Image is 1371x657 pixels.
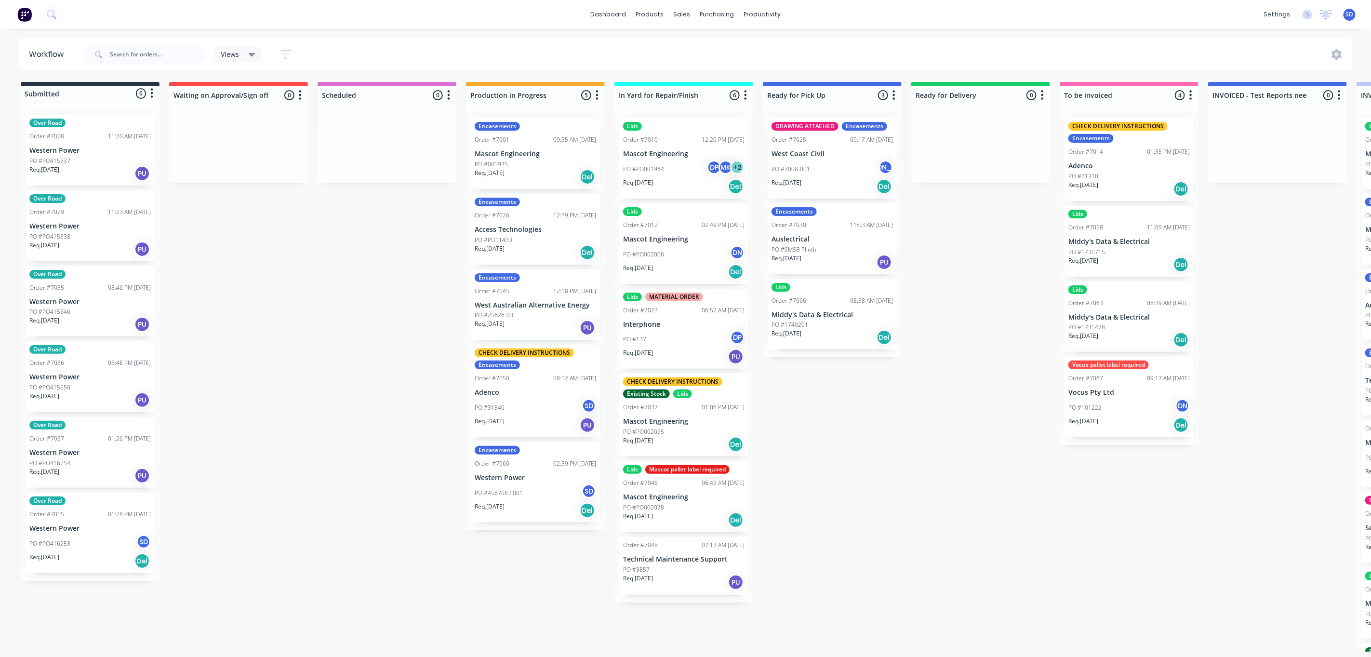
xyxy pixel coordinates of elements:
div: 06:43 AM [DATE] [702,479,745,487]
div: Vocus pallet label requiredOrder #706709:17 AM [DATE]Vocus Pty LtdPO #101222DNReq.[DATE]Del [1065,357,1194,437]
div: 09:17 AM [DATE] [1147,374,1190,383]
div: Over Road [29,270,66,279]
p: Req. [DATE] [29,468,59,476]
div: + 2 [730,160,745,174]
div: Order #7035 [29,283,64,292]
div: Del [580,245,595,260]
p: Western Power [29,147,151,155]
p: Req. [DATE] [623,264,653,272]
p: PO #SMSB Plinth [772,245,816,254]
div: Lids [1068,210,1087,218]
div: Order #7045 [475,287,509,295]
p: Req. [DATE] [29,316,59,325]
div: Order #7001 [475,135,509,144]
div: Over Road [29,119,66,127]
div: 11:23 AM [DATE] [108,208,151,216]
div: 12:18 PM [DATE] [553,287,596,295]
div: SD [582,399,596,413]
div: [PERSON_NAME] [879,160,893,174]
div: LidsMascot pallet label requiredOrder #704606:43 AM [DATE]Mascot EngineeringPO #PO002078Req.[DATE... [619,461,748,532]
div: Order #7037 [623,403,658,412]
p: Req. [DATE] [623,178,653,187]
p: Mascot Engineering [623,493,745,501]
div: Over RoadOrder #705501:28 PM [DATE]Western PowerPO #PO416253SDReq.[DATE]Del [26,493,155,573]
div: Order #7066 [772,296,806,305]
div: 11:03 AM [DATE] [850,221,893,229]
p: Req. [DATE] [475,502,505,511]
p: PO #A58708 / 001 [475,489,523,497]
div: Existing Stock [623,389,670,398]
div: 01:06 PM [DATE] [702,403,745,412]
p: PO #PO002078 [623,503,664,512]
div: 11:09 AM [DATE] [1147,223,1190,232]
p: Req. [DATE] [623,574,653,583]
div: Del [580,503,595,518]
div: Lids [623,122,642,131]
div: MATERIAL ORDER [645,293,703,301]
div: Lids [623,293,642,301]
div: Over RoadOrder #702911:23 AM [DATE]Western PowerPO #PO415338Req.[DATE]PU [26,190,155,261]
div: Order #7046 [623,479,658,487]
div: Lids [772,283,790,292]
p: PO #7008-001 [772,165,810,174]
div: EncasementsOrder #700109:35 AM [DATE]Mascot EngineeringPO #001935Req.[DATE]Del [471,118,600,189]
div: PU [580,320,595,335]
p: PO #137 [623,335,646,344]
p: Req. [DATE] [772,329,801,338]
div: Encasements [1068,134,1114,143]
div: sales [668,7,695,22]
p: PO #PO11433 [475,236,512,244]
div: CHECK DELIVERY INSTRUCTIONSExisting StockLidsOrder #703701:06 PM [DATE]Mascot EngineeringPO #PO00... [619,374,748,456]
div: 06:52 AM [DATE] [702,306,745,315]
div: Encasements [842,122,887,131]
div: Over RoadOrder #705701:26 PM [DATE]Western PowerPO #PO416254Req.[DATE]PU [26,417,155,488]
p: PO #PO001964 [623,165,664,174]
img: Factory [17,7,32,22]
div: Order #7057 [29,434,64,443]
p: PO #31540 [475,403,505,412]
p: PO #001935 [475,160,508,169]
div: Del [877,330,892,345]
div: LidsMATERIAL ORDEROrder #702306:52 AM [DATE]InterphonePO #137DPReq.[DATE]PU [619,289,748,369]
div: EncasementsOrder #703011:03 AM [DATE]AuslectricalPO #SMSB PlinthReq.[DATE]PU [768,203,897,274]
div: DRAWING ATTACHED [772,122,839,131]
p: Req. [DATE] [29,241,59,250]
div: Order #7023 [623,306,658,315]
p: Req. [DATE] [475,320,505,328]
p: Req. [DATE] [1068,332,1098,340]
div: Lids [623,207,642,216]
div: settings [1259,7,1295,22]
div: Order #7014 [1068,147,1103,156]
p: Req. [DATE] [1068,256,1098,265]
p: Req. [DATE] [623,512,653,521]
p: Req. [DATE] [29,165,59,174]
div: DRAWING ATTACHEDEncasementsOrder #702509:17 AM [DATE]West Coast CivilPO #7008-001[PERSON_NAME]Req... [768,118,897,199]
div: Order #7026 [475,211,509,220]
div: DN [730,245,745,260]
div: 01:28 PM [DATE] [108,510,151,519]
div: Del [728,512,744,528]
p: Western Power [475,474,596,482]
div: Order #7055 [29,510,64,519]
div: 11:20 AM [DATE] [108,132,151,141]
div: Order #7030 [772,221,806,229]
p: Mascot Engineering [623,150,745,158]
div: LidsOrder #701012:20 PM [DATE]Mascot EngineeringPO #PO001964DPMK+2Req.[DATE]Del [619,118,748,199]
div: Del [1173,181,1189,197]
div: Over Road [29,345,66,354]
div: Over Road [29,421,66,429]
div: Over RoadOrder #702811:20 AM [DATE]Western PowerPO #PO415337Req.[DATE]PU [26,115,155,186]
p: Access Technologies [475,226,596,234]
div: PU [728,575,744,590]
div: Del [728,179,744,194]
div: 09:17 AM [DATE] [850,135,893,144]
div: 08:12 AM [DATE] [553,374,596,383]
p: Adenco [475,389,596,397]
div: CHECK DELIVERY INSTRUCTIONS [623,377,722,386]
p: PO #1740291 [772,321,808,329]
div: Lids [623,465,642,474]
span: SD [1346,10,1354,19]
div: Del [728,437,744,452]
p: Western Power [29,524,151,533]
div: products [631,7,668,22]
